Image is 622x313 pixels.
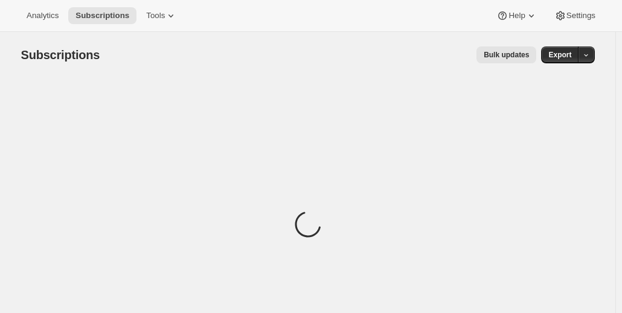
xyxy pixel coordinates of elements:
button: Settings [547,7,603,24]
span: Settings [566,11,595,21]
span: Help [508,11,525,21]
span: Export [548,50,571,60]
span: Subscriptions [75,11,129,21]
button: Analytics [19,7,66,24]
span: Bulk updates [484,50,529,60]
span: Analytics [27,11,59,21]
button: Bulk updates [476,46,536,63]
button: Export [541,46,579,63]
button: Help [489,7,544,24]
span: Subscriptions [21,48,100,62]
button: Subscriptions [68,7,136,24]
span: Tools [146,11,165,21]
button: Tools [139,7,184,24]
